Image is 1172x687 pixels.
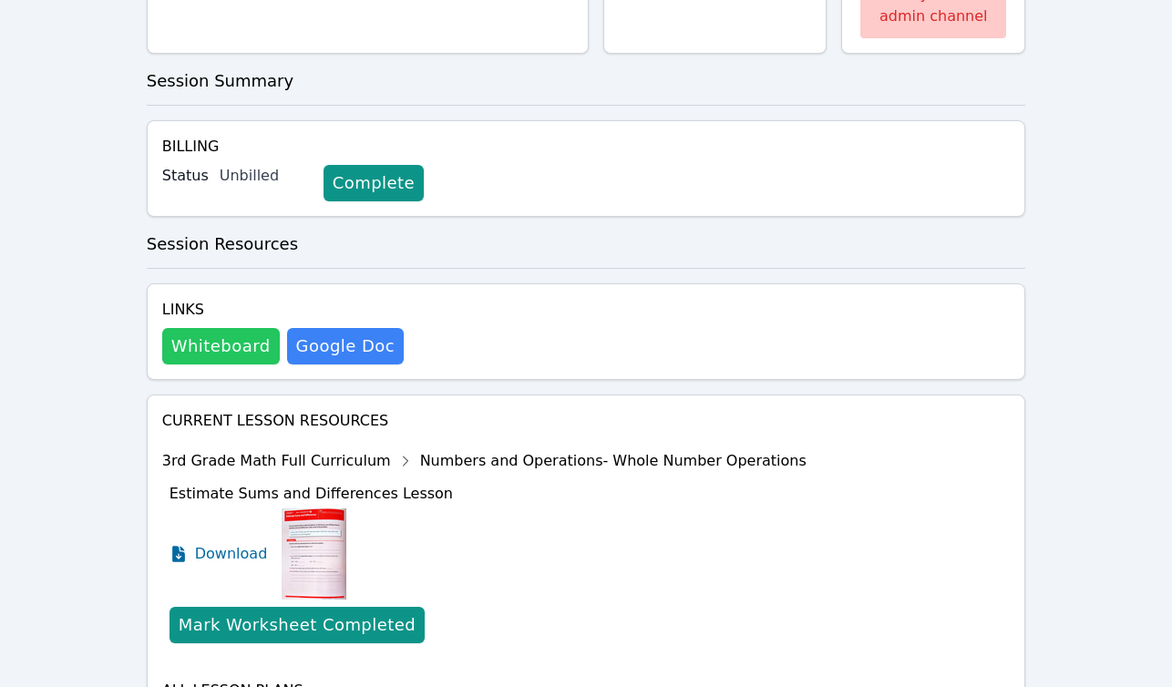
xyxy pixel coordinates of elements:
[162,165,209,187] label: Status
[162,328,280,364] button: Whiteboard
[195,543,268,565] span: Download
[162,136,1011,158] h4: Billing
[170,607,425,643] button: Mark Worksheet Completed
[324,165,424,201] a: Complete
[162,410,1011,432] h4: Current Lesson Resources
[162,446,807,476] div: 3rd Grade Math Full Curriculum Numbers and Operations- Whole Number Operations
[220,165,309,187] div: Unbilled
[162,299,404,321] h4: Links
[170,485,453,502] span: Estimate Sums and Differences Lesson
[147,231,1026,257] h3: Session Resources
[282,508,346,600] img: Estimate Sums and Differences Lesson
[147,68,1026,94] h3: Session Summary
[179,612,416,638] div: Mark Worksheet Completed
[170,508,268,600] a: Download
[287,328,404,364] a: Google Doc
